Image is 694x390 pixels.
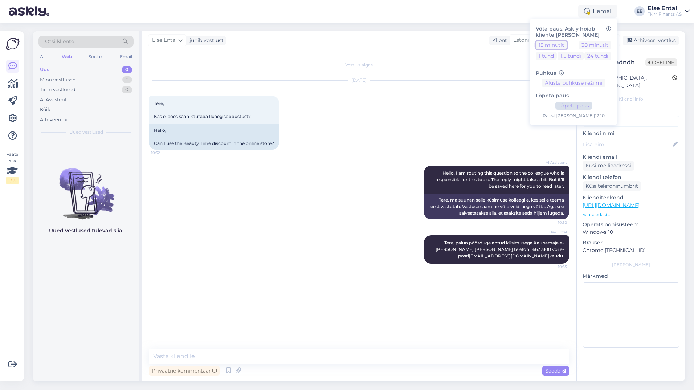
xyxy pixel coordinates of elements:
[122,76,132,84] div: 2
[645,58,677,66] span: Offline
[648,5,690,17] a: Else EntalTKM Finants AS
[648,11,682,17] div: TKM Finants AS
[87,52,105,61] div: Socials
[536,70,611,76] h6: Puhkus
[6,177,19,184] div: 1 / 3
[536,93,611,99] h6: Lõpeta paus
[648,5,682,11] div: Else Ental
[38,52,47,61] div: All
[583,153,679,161] p: Kliendi email
[583,161,634,171] div: Küsi meiliaadressi
[154,101,251,119] span: Tere, Kas e-poes saan kautada Iluaeg soodustust?
[435,170,565,189] span: Hello, I am routing this question to the colleague who is responsible for this topic. The reply m...
[45,38,74,45] span: Otsi kliente
[33,155,139,220] img: No chats
[583,261,679,268] div: [PERSON_NAME]
[69,129,103,135] span: Uued vestlused
[583,194,679,202] p: Klienditeekond
[60,52,73,61] div: Web
[536,41,567,49] button: 15 minutit
[149,62,569,68] div: Vestlus algas
[540,229,567,235] span: Else Ental
[513,36,535,44] span: Estonian
[623,36,679,45] div: Arhiveeri vestlus
[40,116,70,123] div: Arhiveeritud
[542,79,605,87] button: Alusta puhkuse režiimi
[49,227,123,235] p: Uued vestlused tulevad siia.
[187,37,224,44] div: juhib vestlust
[6,37,20,51] img: Askly Logo
[583,228,679,236] p: Windows 10
[583,141,671,149] input: Lisa nimi
[122,66,132,73] div: 0
[540,264,567,269] span: 10:55
[578,5,617,18] div: Eemal
[583,202,640,208] a: [URL][DOMAIN_NAME]
[122,86,132,93] div: 0
[489,37,507,44] div: Klient
[634,6,645,16] div: EE
[579,41,611,49] button: 30 minutit
[424,194,569,219] div: Tere, ma suunan selle küsimuse kolleegile, kes selle teema eest vastutab. Vastuse saamine võib ve...
[536,113,611,119] div: Pausi [PERSON_NAME] | 12:10
[583,211,679,218] p: Vaata edasi ...
[555,102,592,110] button: Lõpeta paus
[583,272,679,280] p: Märkmed
[600,58,645,67] div: # kqeadndh
[152,36,177,44] span: Else Ental
[583,181,641,191] div: Küsi telefoninumbrit
[536,52,557,60] button: 1 tund
[40,86,75,93] div: Tiimi vestlused
[436,240,564,259] span: Tere, palun pöörduge antud küsimusega Kaubamaja e-[PERSON_NAME] [PERSON_NAME] telefonil 667 3100 ...
[583,130,679,137] p: Kliendi nimi
[40,76,76,84] div: Minu vestlused
[6,151,19,184] div: Vaata siia
[149,366,220,376] div: Privaatne kommentaar
[584,52,611,60] button: 24 tundi
[40,96,67,103] div: AI Assistent
[558,52,584,60] button: 1.5 tundi
[585,74,672,89] div: [GEOGRAPHIC_DATA], [GEOGRAPHIC_DATA]
[118,52,134,61] div: Email
[151,150,178,155] span: 10:52
[583,239,679,247] p: Brauser
[545,367,566,374] span: Saada
[469,253,549,259] a: [EMAIL_ADDRESS][DOMAIN_NAME]
[583,174,679,181] p: Kliendi telefon
[40,106,50,113] div: Kõik
[583,221,679,228] p: Operatsioonisüsteem
[583,247,679,254] p: Chrome [TECHNICAL_ID]
[583,116,679,127] input: Lisa tag
[149,124,279,150] div: Hello, Can I use the Beauty Time discount in the online store?
[540,220,567,225] span: 10:52
[149,77,569,84] div: [DATE]
[540,160,567,165] span: AI Assistent
[40,66,49,73] div: Uus
[583,96,679,102] div: Kliendi info
[536,26,611,38] h6: Võta paus, Askly hoiab kliente [PERSON_NAME]
[583,107,679,114] p: Kliendi tag'id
